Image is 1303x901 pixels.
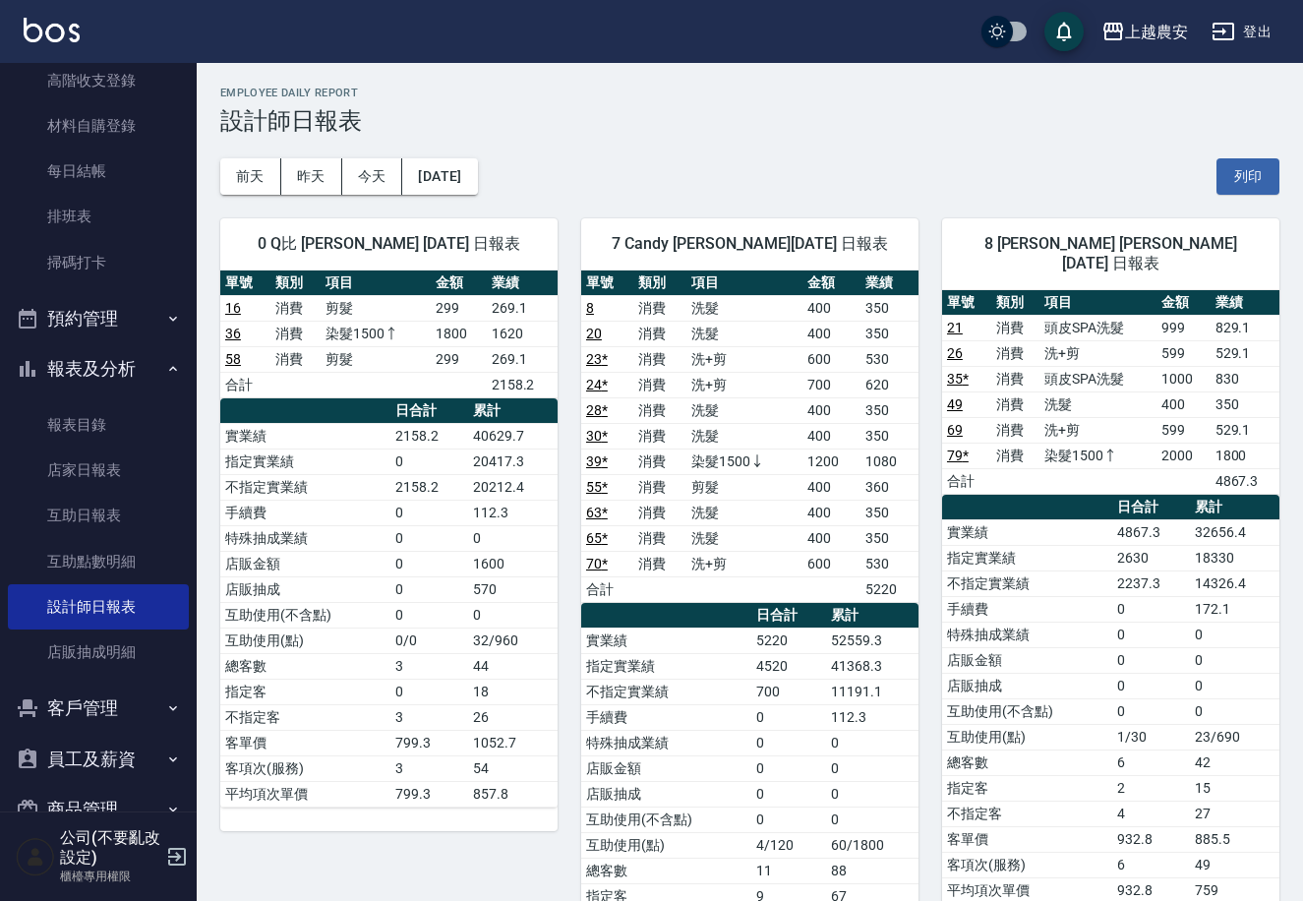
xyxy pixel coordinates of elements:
[1190,495,1279,520] th: 累計
[8,784,189,835] button: 商品管理
[1112,852,1190,877] td: 6
[686,270,802,296] th: 項目
[751,755,826,781] td: 0
[1156,315,1211,340] td: 999
[605,234,895,254] span: 7 Candy [PERSON_NAME][DATE] 日報表
[220,474,390,500] td: 不指定實業績
[1190,826,1279,852] td: 885.5
[220,107,1279,135] h3: 設計師日報表
[8,683,189,734] button: 客戶管理
[1211,468,1279,494] td: 4867.3
[390,602,468,628] td: 0
[751,730,826,755] td: 0
[1039,315,1156,340] td: 頭皮SPA洗髮
[860,576,918,602] td: 5220
[220,704,390,730] td: 不指定客
[1190,801,1279,826] td: 27
[860,474,918,500] td: 360
[581,832,751,858] td: 互助使用(點)
[751,628,826,653] td: 5220
[686,474,802,500] td: 剪髮
[402,158,477,195] button: [DATE]
[751,704,826,730] td: 0
[802,372,860,397] td: 700
[220,755,390,781] td: 客項次(服務)
[581,755,751,781] td: 店販金額
[1112,698,1190,724] td: 0
[860,423,918,449] td: 350
[686,500,802,525] td: 洗髮
[991,443,1040,468] td: 消費
[1211,443,1279,468] td: 1800
[860,270,918,296] th: 業績
[633,346,685,372] td: 消費
[8,539,189,584] a: 互助點數明細
[8,58,189,103] a: 高階收支登錄
[270,346,321,372] td: 消費
[8,194,189,239] a: 排班表
[633,449,685,474] td: 消費
[1112,724,1190,750] td: 1/30
[1211,340,1279,366] td: 529.1
[8,293,189,344] button: 預約管理
[390,551,468,576] td: 0
[487,270,558,296] th: 業績
[390,653,468,679] td: 3
[468,398,558,424] th: 累計
[1039,340,1156,366] td: 洗+剪
[802,346,860,372] td: 600
[8,240,189,285] a: 掃碼打卡
[633,397,685,423] td: 消費
[1190,596,1279,622] td: 172.1
[431,270,486,296] th: 金額
[991,391,1040,417] td: 消費
[581,858,751,883] td: 總客數
[390,525,468,551] td: 0
[686,321,802,346] td: 洗髮
[1211,315,1279,340] td: 829.1
[633,321,685,346] td: 消費
[802,449,860,474] td: 1200
[390,730,468,755] td: 799.3
[468,474,558,500] td: 20212.4
[431,295,486,321] td: 299
[468,628,558,653] td: 32/960
[826,628,918,653] td: 52559.3
[390,628,468,653] td: 0/0
[751,653,826,679] td: 4520
[1039,443,1156,468] td: 染髮1500↑
[581,270,633,296] th: 單號
[633,372,685,397] td: 消費
[468,755,558,781] td: 54
[220,781,390,807] td: 平均項次單價
[947,320,963,335] a: 21
[8,343,189,394] button: 報表及分析
[860,525,918,551] td: 350
[225,351,241,367] a: 58
[220,87,1279,99] h2: Employee Daily Report
[220,551,390,576] td: 店販金額
[1039,391,1156,417] td: 洗髮
[468,781,558,807] td: 857.8
[751,679,826,704] td: 700
[633,295,685,321] td: 消費
[826,679,918,704] td: 11191.1
[966,234,1256,273] span: 8 [PERSON_NAME] [PERSON_NAME] [DATE] 日報表
[581,807,751,832] td: 互助使用(不含點)
[860,295,918,321] td: 350
[1112,647,1190,673] td: 0
[8,103,189,149] a: 材料自購登錄
[751,858,826,883] td: 11
[220,525,390,551] td: 特殊抽成業績
[8,448,189,493] a: 店家日報表
[586,300,594,316] a: 8
[686,397,802,423] td: 洗髮
[751,832,826,858] td: 4/120
[942,290,991,316] th: 單號
[1190,519,1279,545] td: 32656.4
[468,449,558,474] td: 20417.3
[686,423,802,449] td: 洗髮
[431,346,486,372] td: 299
[468,500,558,525] td: 112.3
[431,321,486,346] td: 1800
